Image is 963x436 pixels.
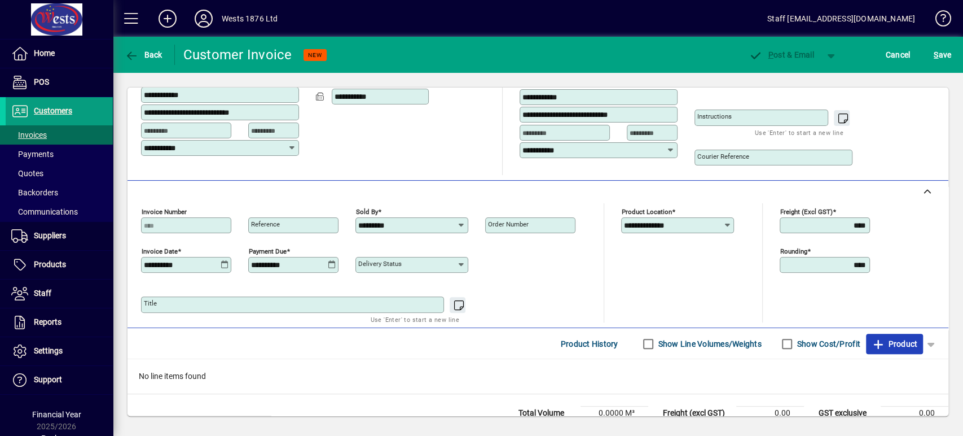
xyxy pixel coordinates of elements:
a: Payments [6,145,113,164]
span: Communications [11,207,78,216]
a: Support [6,366,113,394]
span: Customers [34,106,72,115]
a: POS [6,68,113,97]
a: Products [6,251,113,279]
button: Product [866,334,923,354]
mat-label: Instructions [697,112,732,120]
span: Cancel [886,46,911,64]
a: Reports [6,308,113,337]
a: Suppliers [6,222,113,250]
a: Invoices [6,125,113,145]
span: Staff [34,289,51,298]
mat-label: Sold by [356,208,378,216]
mat-label: Invoice number [142,208,187,216]
label: Show Cost/Profit [795,338,860,350]
span: ave [934,46,951,64]
span: Settings [34,346,63,355]
span: Quotes [11,169,43,178]
span: Backorders [11,188,58,197]
span: NEW [308,51,322,59]
span: ost & Email [749,50,814,59]
td: 0.00 [736,407,804,420]
span: Suppliers [34,231,66,240]
div: No line items found [127,359,948,394]
span: Home [34,49,55,58]
span: S [934,50,938,59]
button: Profile [186,8,222,29]
span: Invoices [11,130,47,139]
span: Products [34,260,66,269]
div: Staff [EMAIL_ADDRESS][DOMAIN_NAME] [767,10,915,28]
span: Payments [11,150,54,159]
mat-label: Order number [488,220,529,228]
td: Freight (excl GST) [657,407,736,420]
a: Home [6,40,113,68]
mat-label: Title [144,299,157,307]
a: Backorders [6,183,113,202]
button: Back [122,45,165,65]
td: 0.00 [881,407,948,420]
mat-label: Courier Reference [697,152,749,160]
app-page-header-button: Back [113,45,175,65]
button: Product History [556,334,623,354]
td: GST exclusive [813,407,881,420]
span: Support [34,375,62,384]
div: Customer Invoice [183,46,292,64]
button: Save [931,45,954,65]
div: Wests 1876 Ltd [222,10,278,28]
span: Back [125,50,162,59]
td: Total Volume [513,407,581,420]
mat-label: Freight (excl GST) [780,208,833,216]
button: Post & Email [743,45,820,65]
span: POS [34,77,49,86]
span: Financial Year [32,410,81,419]
span: P [768,50,773,59]
a: Quotes [6,164,113,183]
mat-label: Payment due [249,247,287,255]
label: Show Line Volumes/Weights [656,338,762,350]
a: Knowledge Base [926,2,949,39]
mat-hint: Use 'Enter' to start a new line [371,313,459,326]
mat-label: Delivery status [358,260,402,268]
mat-label: Product location [622,208,672,216]
button: Add [149,8,186,29]
mat-hint: Use 'Enter' to start a new line [755,126,843,139]
button: Cancel [883,45,913,65]
td: 0.0000 M³ [581,407,648,420]
span: Product [872,335,917,353]
a: Settings [6,337,113,365]
a: Staff [6,280,113,308]
span: Reports [34,317,61,326]
span: Product History [561,335,618,353]
mat-label: Reference [251,220,280,228]
a: Communications [6,202,113,221]
mat-label: Rounding [780,247,807,255]
mat-label: Invoice date [142,247,178,255]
